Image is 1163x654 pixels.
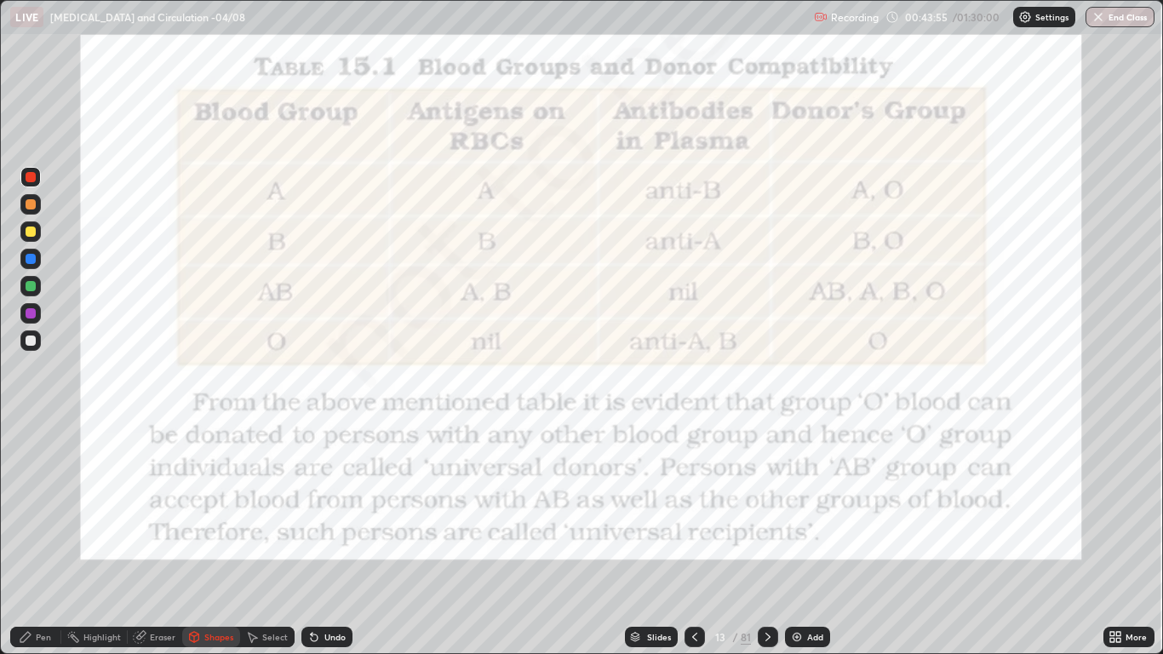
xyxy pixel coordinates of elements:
[15,10,38,24] p: LIVE
[204,633,233,641] div: Shapes
[150,633,175,641] div: Eraser
[50,10,245,24] p: [MEDICAL_DATA] and Circulation -04/08
[83,633,121,641] div: Highlight
[732,632,737,642] div: /
[1126,633,1147,641] div: More
[741,629,751,645] div: 81
[712,632,729,642] div: 13
[831,11,879,24] p: Recording
[1086,7,1154,27] button: End Class
[262,633,288,641] div: Select
[36,633,51,641] div: Pen
[324,633,346,641] div: Undo
[790,630,804,644] img: add-slide-button
[807,633,823,641] div: Add
[1018,10,1032,24] img: class-settings-icons
[814,10,828,24] img: recording.375f2c34.svg
[1035,13,1068,21] p: Settings
[647,633,671,641] div: Slides
[1091,10,1105,24] img: end-class-cross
